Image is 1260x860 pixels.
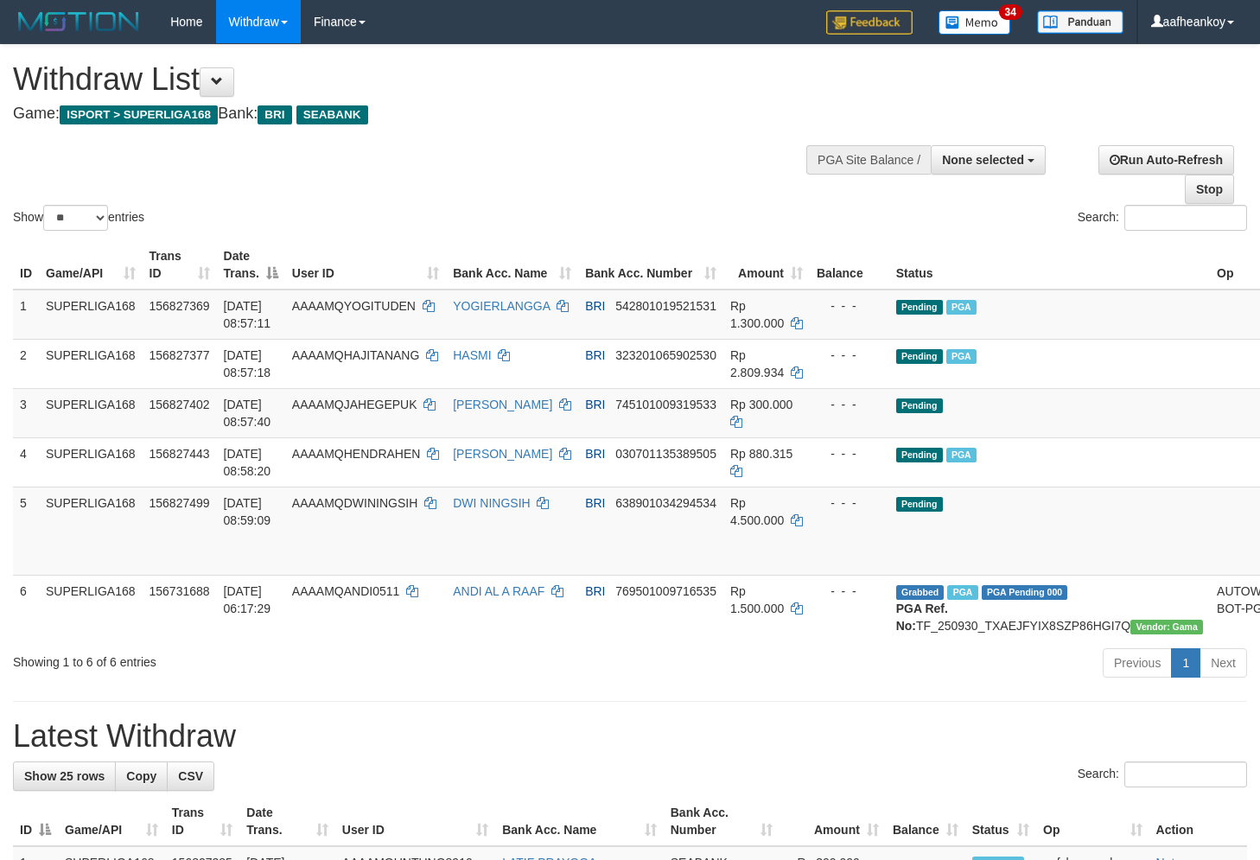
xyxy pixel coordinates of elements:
td: SUPERLIGA168 [39,388,143,437]
span: CSV [178,769,203,783]
span: Copy 323201065902530 to clipboard [615,348,716,362]
span: AAAAMQHAJITANANG [292,348,420,362]
th: Bank Acc. Name: activate to sort column ascending [446,240,578,290]
span: AAAAMQJAHEGEPUK [292,398,417,411]
a: CSV [167,761,214,791]
span: 156827499 [150,496,210,510]
td: 4 [13,437,39,487]
span: Copy 638901034294534 to clipboard [615,496,716,510]
span: 156827369 [150,299,210,313]
span: Grabbed [896,585,945,600]
td: 6 [13,575,39,641]
a: ANDI AL A RAAF [453,584,544,598]
th: Date Trans.: activate to sort column descending [217,240,285,290]
span: [DATE] 08:57:40 [224,398,271,429]
th: Date Trans.: activate to sort column ascending [239,797,334,846]
a: Previous [1103,648,1172,678]
th: Amount: activate to sort column ascending [780,797,886,846]
td: SUPERLIGA168 [39,339,143,388]
span: Rp 880.315 [730,447,792,461]
span: Marked by aafromsomean [946,349,977,364]
a: HASMI [453,348,491,362]
th: Game/API: activate to sort column ascending [58,797,165,846]
th: Trans ID: activate to sort column ascending [165,797,240,846]
th: Bank Acc. Name: activate to sort column ascending [495,797,664,846]
a: DWI NINGSIH [453,496,530,510]
img: panduan.png [1037,10,1123,34]
div: PGA Site Balance / [806,145,931,175]
b: PGA Ref. No: [896,602,948,633]
img: MOTION_logo.png [13,9,144,35]
span: Pending [896,448,943,462]
span: BRI [585,348,605,362]
th: ID: activate to sort column descending [13,797,58,846]
span: 156731688 [150,584,210,598]
span: Pending [896,398,943,413]
span: [DATE] 08:58:20 [224,447,271,478]
td: 5 [13,487,39,575]
div: - - - [817,396,882,413]
span: Marked by aafromsomean [947,585,977,600]
span: Vendor URL: https://trx31.1velocity.biz [1130,620,1203,634]
span: 156827377 [150,348,210,362]
div: - - - [817,347,882,364]
th: Action [1149,797,1247,846]
span: Rp 1.500.000 [730,584,784,615]
span: [DATE] 08:57:18 [224,348,271,379]
td: 3 [13,388,39,437]
span: 156827402 [150,398,210,411]
th: User ID: activate to sort column ascending [285,240,446,290]
input: Search: [1124,205,1247,231]
td: SUPERLIGA168 [39,290,143,340]
td: 1 [13,290,39,340]
span: AAAAMQDWININGSIH [292,496,417,510]
div: - - - [817,494,882,512]
div: - - - [817,445,882,462]
td: SUPERLIGA168 [39,437,143,487]
span: BRI [585,584,605,598]
th: User ID: activate to sort column ascending [335,797,495,846]
span: Pending [896,300,943,315]
span: BRI [258,105,291,124]
div: - - - [817,297,882,315]
img: Feedback.jpg [826,10,913,35]
span: [DATE] 08:57:11 [224,299,271,330]
a: Run Auto-Refresh [1098,145,1234,175]
span: BRI [585,447,605,461]
a: Show 25 rows [13,761,116,791]
a: 1 [1171,648,1200,678]
span: Rp 2.809.934 [730,348,784,379]
span: PGA Pending [982,585,1068,600]
img: Button%20Memo.svg [939,10,1011,35]
a: Stop [1185,175,1234,204]
div: Showing 1 to 6 of 6 entries [13,647,512,671]
span: BRI [585,496,605,510]
span: Marked by aafromsomean [946,300,977,315]
span: 156827443 [150,447,210,461]
span: SEABANK [296,105,368,124]
td: 2 [13,339,39,388]
th: Bank Acc. Number: activate to sort column ascending [578,240,723,290]
span: AAAAMQHENDRAHEN [292,447,421,461]
th: Status: activate to sort column ascending [965,797,1036,846]
td: SUPERLIGA168 [39,575,143,641]
input: Search: [1124,761,1247,787]
span: ISPORT > SUPERLIGA168 [60,105,218,124]
span: BRI [585,299,605,313]
h1: Withdraw List [13,62,823,97]
span: [DATE] 06:17:29 [224,584,271,615]
span: Copy 030701135389505 to clipboard [615,447,716,461]
span: None selected [942,153,1024,167]
h4: Game: Bank: [13,105,823,123]
th: ID [13,240,39,290]
span: [DATE] 08:59:09 [224,496,271,527]
span: AAAAMQYOGITUDEN [292,299,416,313]
div: - - - [817,583,882,600]
h1: Latest Withdraw [13,719,1247,754]
span: Rp 1.300.000 [730,299,784,330]
a: [PERSON_NAME] [453,447,552,461]
span: Marked by aafromsomean [946,448,977,462]
button: None selected [931,145,1046,175]
select: Showentries [43,205,108,231]
label: Search: [1078,205,1247,231]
